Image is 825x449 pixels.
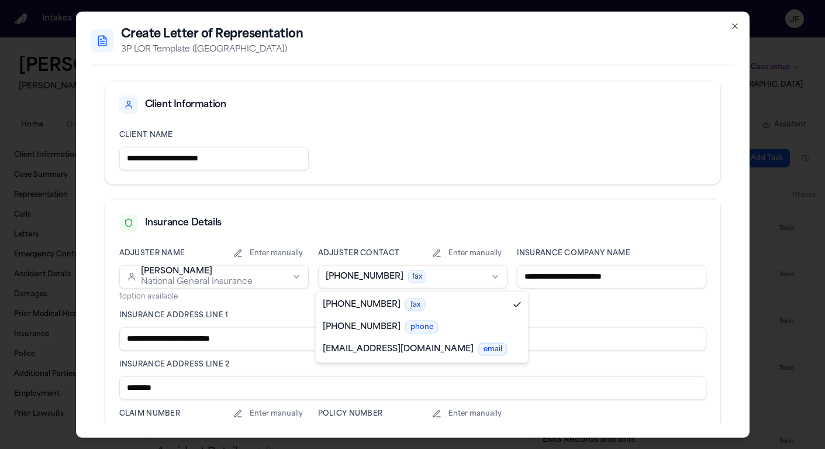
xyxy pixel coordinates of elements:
[478,343,508,356] span: email
[323,344,474,355] span: [EMAIL_ADDRESS][DOMAIN_NAME]
[323,321,401,333] span: [PHONE_NUMBER]
[405,299,426,311] span: fax
[405,321,439,334] span: phone
[323,299,401,311] span: [PHONE_NUMBER]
